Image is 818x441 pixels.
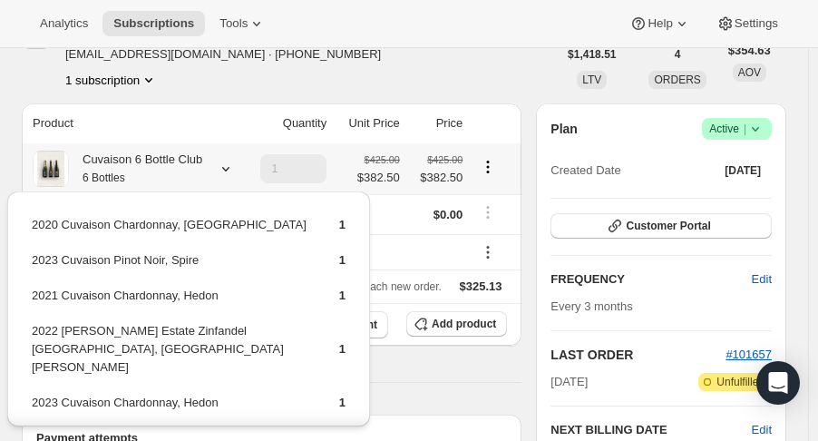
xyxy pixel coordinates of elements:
[432,317,496,331] span: Add product
[550,299,632,313] span: Every 3 months
[219,16,248,31] span: Tools
[405,103,469,143] th: Price
[31,215,308,249] td: 2020 Cuvaison Chardonnay, [GEOGRAPHIC_DATA]
[473,157,502,177] button: Product actions
[725,346,772,364] button: #101657
[339,396,346,409] span: 1
[460,279,502,293] span: $325.13
[31,393,308,426] td: 2023 Cuvaison Chardonnay, Hedon
[752,421,772,439] button: Edit
[31,286,308,319] td: 2021 Cuvaison Chardonnay, Hedon
[582,73,601,86] span: LTV
[241,103,332,143] th: Quantity
[626,219,710,233] span: Customer Portal
[357,169,400,187] span: $382.50
[648,16,672,31] span: Help
[741,265,783,294] button: Edit
[339,253,346,267] span: 1
[339,218,346,231] span: 1
[550,373,588,391] span: [DATE]
[735,16,778,31] span: Settings
[752,270,772,289] span: Edit
[714,158,772,183] button: [DATE]
[339,289,346,302] span: 1
[22,103,241,143] th: Product
[725,348,772,361] a: #101657
[618,11,701,36] button: Help
[332,103,405,143] th: Unit Price
[113,16,194,31] span: Subscriptions
[29,11,99,36] button: Analytics
[550,421,751,439] h2: NEXT BILLING DATE
[31,321,308,391] td: 2022 [PERSON_NAME] Estate Zinfandel [GEOGRAPHIC_DATA], [GEOGRAPHIC_DATA][PERSON_NAME]
[716,375,764,389] span: Unfulfilled
[473,202,502,222] button: Shipping actions
[209,11,277,36] button: Tools
[664,42,692,67] button: 4
[339,342,346,356] span: 1
[83,171,125,184] small: 6 Bottles
[406,311,507,337] button: Add product
[744,122,746,136] span: |
[550,270,751,289] h2: FREQUENCY
[433,208,463,221] span: $0.00
[365,154,400,165] small: $425.00
[706,11,789,36] button: Settings
[31,250,308,284] td: 2023 Cuvaison Pinot Noir, Spire
[709,120,764,138] span: Active
[675,47,681,62] span: 4
[40,16,88,31] span: Analytics
[102,11,205,36] button: Subscriptions
[550,120,578,138] h2: Plan
[411,169,463,187] span: $382.50
[557,42,627,67] button: $1,418.51
[550,213,772,239] button: Customer Portal
[568,47,616,62] span: $1,418.51
[728,42,771,60] span: $354.63
[738,66,761,79] span: AOV
[550,162,620,180] span: Created Date
[65,71,158,89] button: Product actions
[725,163,761,178] span: [DATE]
[427,154,463,165] small: $425.00
[69,151,202,187] div: Cuvaison 6 Bottle Club
[756,361,800,405] div: Open Intercom Messenger
[65,45,396,64] span: [EMAIL_ADDRESS][DOMAIN_NAME] · [PHONE_NUMBER]
[550,346,725,364] h2: LAST ORDER
[654,73,700,86] span: ORDERS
